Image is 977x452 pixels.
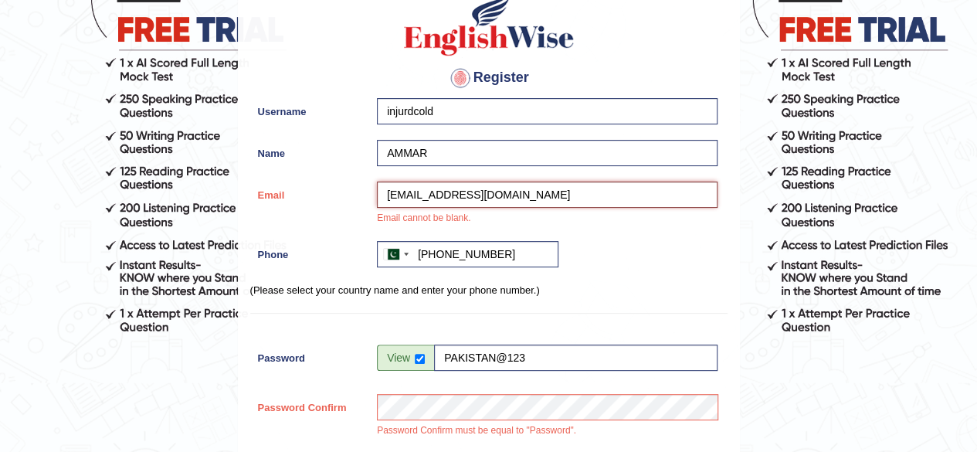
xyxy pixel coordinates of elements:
[415,354,425,364] input: Show/Hide Password
[378,242,413,267] div: Pakistan (‫پاکستان‬‎): +92
[250,394,370,415] label: Password Confirm
[250,345,370,365] label: Password
[377,241,558,267] input: +92 301 2345678
[250,241,370,262] label: Phone
[250,283,728,297] p: (Please select your country name and enter your phone number.)
[250,98,370,119] label: Username
[250,66,728,90] h4: Register
[250,140,370,161] label: Name
[250,182,370,202] label: Email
